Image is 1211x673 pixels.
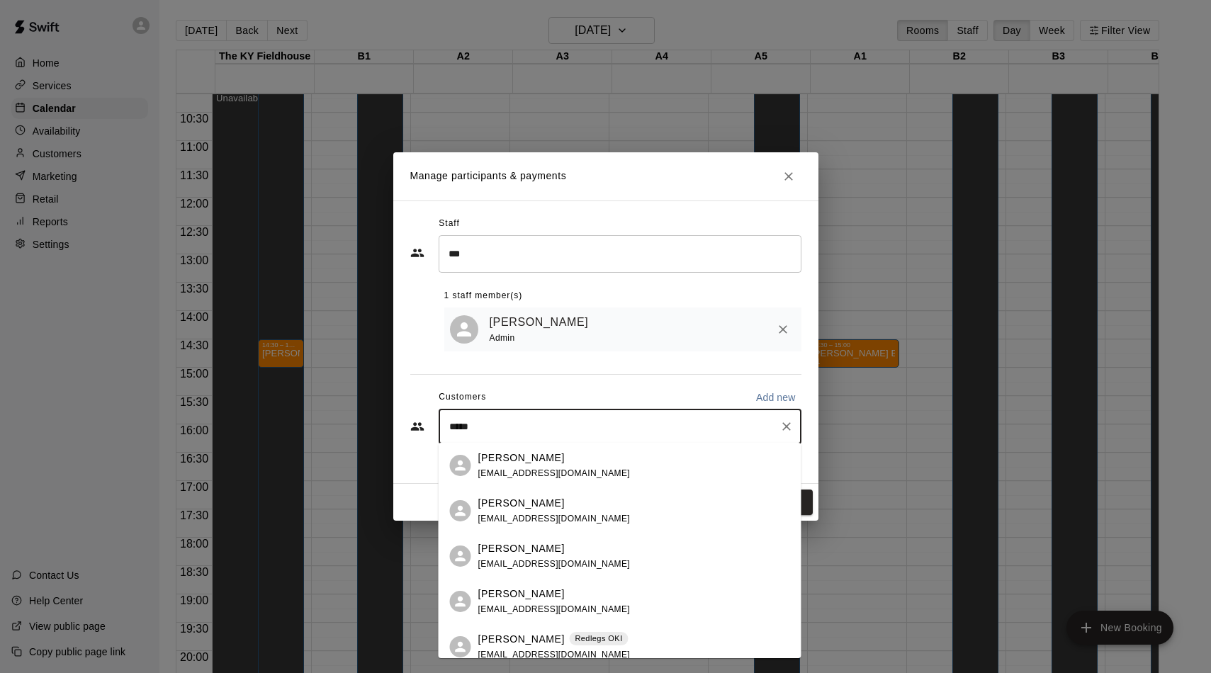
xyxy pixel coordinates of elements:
[478,650,631,660] span: [EMAIL_ADDRESS][DOMAIN_NAME]
[478,541,565,556] p: [PERSON_NAME]
[756,390,796,405] p: Add new
[490,333,515,343] span: Admin
[410,246,424,260] svg: Staff
[439,386,486,409] span: Customers
[575,633,622,645] p: Redlegs OKI
[478,632,565,647] p: [PERSON_NAME]
[410,419,424,434] svg: Customers
[439,409,801,444] div: Start typing to search customers...
[770,317,796,342] button: Remove
[444,285,523,307] span: 1 staff member(s)
[490,313,589,332] a: [PERSON_NAME]
[450,545,471,567] div: Jake Stamper
[478,587,565,601] p: [PERSON_NAME]
[478,604,631,614] span: [EMAIL_ADDRESS][DOMAIN_NAME]
[478,451,565,465] p: [PERSON_NAME]
[478,468,631,478] span: [EMAIL_ADDRESS][DOMAIN_NAME]
[750,386,801,409] button: Add new
[450,500,471,521] div: Jake Bush
[450,315,478,344] div: Leo Seminati
[478,559,631,569] span: [EMAIL_ADDRESS][DOMAIN_NAME]
[450,636,471,657] div: Jake Seeger
[776,164,801,189] button: Close
[439,213,459,235] span: Staff
[410,169,567,183] p: Manage participants & payments
[439,235,801,273] div: Search staff
[450,455,471,476] div: jake hibberd
[478,496,565,511] p: [PERSON_NAME]
[777,417,796,436] button: Clear
[450,591,471,612] div: Jake Apiecionek
[478,514,631,524] span: [EMAIL_ADDRESS][DOMAIN_NAME]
